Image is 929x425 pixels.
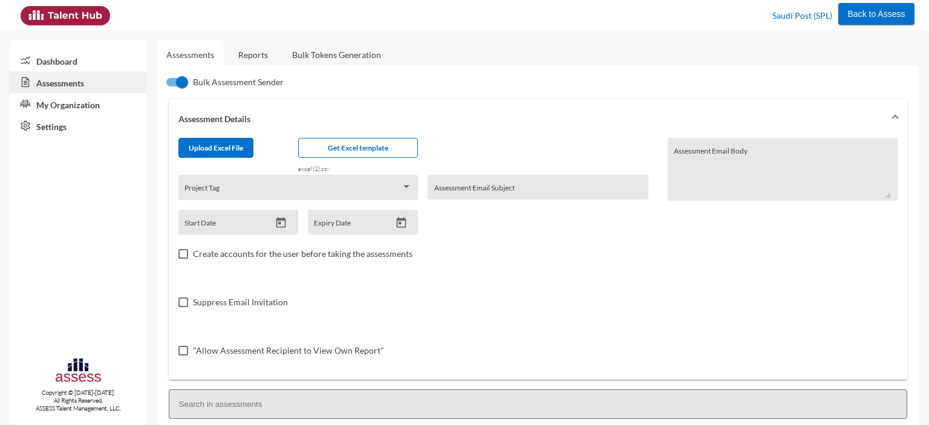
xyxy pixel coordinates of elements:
[10,93,147,115] a: My Organization
[169,99,907,138] mat-expansion-panel-header: Assessment Details
[848,9,905,19] span: Back to Assess
[229,40,278,70] a: Reports
[298,138,418,158] button: Get Excel template
[10,389,147,412] p: Copyright © [DATE]-[DATE]. All Rights Reserved. ASSESS Talent Management, LLC.
[270,216,292,229] button: Open calendar
[282,40,391,70] a: Bulk Tokens Generation
[166,50,214,60] a: Assessments
[838,6,915,19] a: Back to Assess
[391,216,412,229] button: Open calendar
[189,143,243,152] span: Upload Excel File
[838,3,915,25] button: Back to Assess
[54,357,102,386] img: assesscompany-logo.png
[10,115,147,137] a: Settings
[193,75,284,89] span: Bulk Assessment Sender
[178,114,883,124] mat-panel-title: Assessment Details
[169,389,907,419] input: Search in assessments
[193,343,384,358] span: "Allow Assessment Recipient to View Own Report"
[298,158,418,175] p: excel (1).csv
[193,247,412,261] span: Create accounts for the user before taking the assessments
[772,6,832,25] p: Saudi Post (SPL)
[178,138,253,158] button: Upload Excel File
[169,138,907,380] div: Assessment Details
[10,50,147,71] a: Dashboard
[193,295,288,310] span: Suppress Email Invitation
[328,143,388,152] span: Get Excel template
[10,71,147,93] a: Assessments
